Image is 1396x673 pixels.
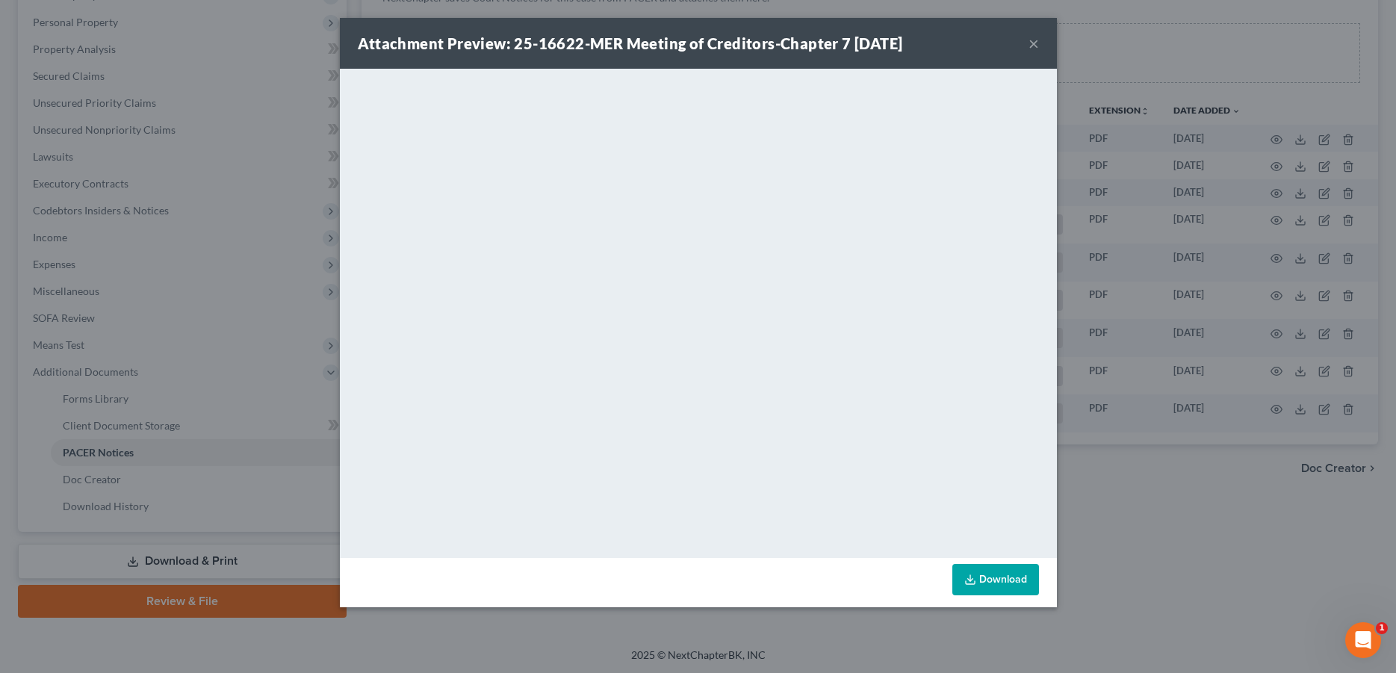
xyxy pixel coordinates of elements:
button: × [1029,34,1039,52]
strong: Attachment Preview: 25-16622-MER Meeting of Creditors-Chapter 7 [DATE] [358,34,903,52]
iframe: <object ng-attr-data='[URL][DOMAIN_NAME]' type='application/pdf' width='100%' height='650px'></ob... [340,69,1057,554]
iframe: Intercom live chat [1345,622,1381,658]
span: 1 [1376,622,1388,634]
a: Download [952,564,1039,595]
